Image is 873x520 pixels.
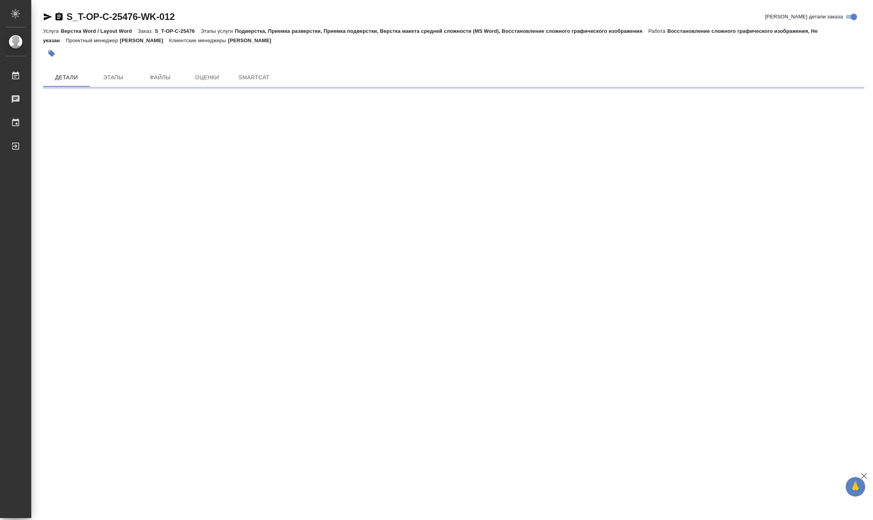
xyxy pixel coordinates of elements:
[54,12,64,21] button: Скопировать ссылку
[765,13,843,21] span: [PERSON_NAME] детали заказа
[200,28,235,34] p: Этапы услуги
[235,28,648,34] p: Подверстка, Приемка разверстки, Приемка подверстки, Верстка макета средней сложности (MS Word), В...
[155,28,200,34] p: S_T-OP-C-25476
[61,28,138,34] p: Верстка Word / Layout Word
[43,45,60,62] button: Добавить тэг
[235,73,273,82] span: SmartCat
[43,12,52,21] button: Скопировать ссылку для ЯМессенджера
[95,73,132,82] span: Этапы
[228,38,277,43] p: [PERSON_NAME]
[43,28,61,34] p: Услуга
[849,479,862,495] span: 🙏
[66,38,120,43] p: Проектный менеджер
[169,38,228,43] p: Клиентские менеджеры
[48,73,85,82] span: Детали
[138,28,155,34] p: Заказ:
[648,28,667,34] p: Работа
[141,73,179,82] span: Файлы
[120,38,169,43] p: [PERSON_NAME]
[188,73,226,82] span: Оценки
[66,11,175,22] a: S_T-OP-C-25476-WK-012
[846,477,865,497] button: 🙏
